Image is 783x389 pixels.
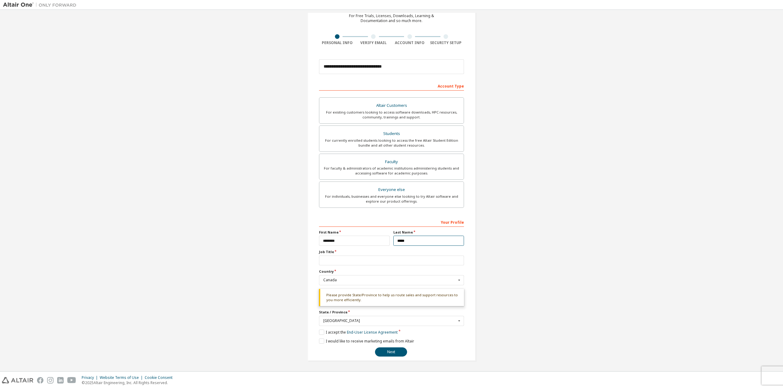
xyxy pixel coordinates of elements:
div: Everyone else [323,185,460,194]
img: altair_logo.svg [2,377,33,383]
div: For individuals, businesses and everyone else looking to try Altair software and explore our prod... [323,194,460,204]
div: Account Info [391,40,428,45]
div: Account Type [319,81,464,91]
img: youtube.svg [67,377,76,383]
img: Altair One [3,2,80,8]
div: Please provide State/Province to help us route sales and support resources to you more efficiently. [319,289,464,306]
div: For currently enrolled students looking to access the free Altair Student Edition bundle and all ... [323,138,460,148]
div: Privacy [82,375,100,380]
label: Country [319,269,464,274]
div: Website Terms of Use [100,375,145,380]
label: State / Province [319,310,464,315]
div: Security Setup [428,40,464,45]
div: Faculty [323,158,460,166]
label: First Name [319,230,390,235]
div: Canada [323,278,456,282]
div: Altair Customers [323,101,460,110]
label: Job Title [319,249,464,254]
label: I accept the [319,330,398,335]
div: Students [323,129,460,138]
div: Verify Email [355,40,392,45]
a: End-User License Agreement [347,330,398,335]
img: instagram.svg [47,377,54,383]
label: Last Name [393,230,464,235]
div: Personal Info [319,40,355,45]
img: linkedin.svg [57,377,64,383]
div: For faculty & administrators of academic institutions administering students and accessing softwa... [323,166,460,176]
div: Your Profile [319,217,464,227]
img: facebook.svg [37,377,43,383]
label: I would like to receive marketing emails from Altair [319,339,414,344]
p: © 2025 Altair Engineering, Inc. All Rights Reserved. [82,380,176,385]
button: Next [375,347,407,357]
div: For Free Trials, Licenses, Downloads, Learning & Documentation and so much more. [349,13,434,23]
div: Cookie Consent [145,375,176,380]
div: [GEOGRAPHIC_DATA] [323,319,456,323]
div: For existing customers looking to access software downloads, HPC resources, community, trainings ... [323,110,460,120]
